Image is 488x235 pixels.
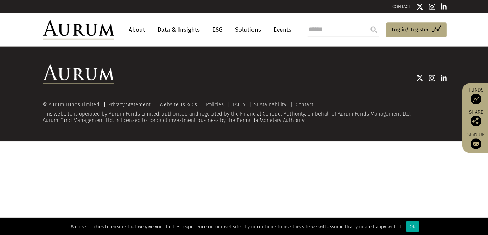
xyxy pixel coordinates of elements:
img: Instagram icon [427,74,434,81]
a: ESG [208,23,225,36]
a: CONTACT [391,4,410,9]
img: Linkedin icon [439,3,446,10]
a: Contact [295,101,312,107]
img: Linkedin icon [439,74,446,81]
a: Funds [464,87,484,104]
input: Submit [365,22,380,37]
a: Data & Insights [154,23,203,36]
div: Share [464,109,484,126]
img: Aurum [43,20,114,39]
div: © Aurum Funds Limited [43,102,103,107]
img: Instagram icon [427,3,434,10]
a: Log in/Register [385,22,445,37]
img: Sign up to our newsletter [469,138,480,149]
a: FATCA [232,101,244,107]
img: Twitter icon [415,74,422,81]
img: Aurum Logo [43,64,114,83]
a: About [125,23,148,36]
a: Website Ts & Cs [159,101,196,107]
a: Policies [205,101,223,107]
div: This website is operated by Aurum Funds Limited, authorised and regulated by the Financial Conduc... [43,101,445,123]
a: Privacy Statement [108,101,150,107]
img: Access Funds [469,93,480,104]
a: Sustainability [253,101,286,107]
a: Events [269,23,291,36]
span: Log in/Register [390,25,427,34]
img: Share this post [469,115,480,126]
a: Sign up [464,131,484,149]
a: Solutions [231,23,264,36]
img: Twitter icon [415,3,422,10]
